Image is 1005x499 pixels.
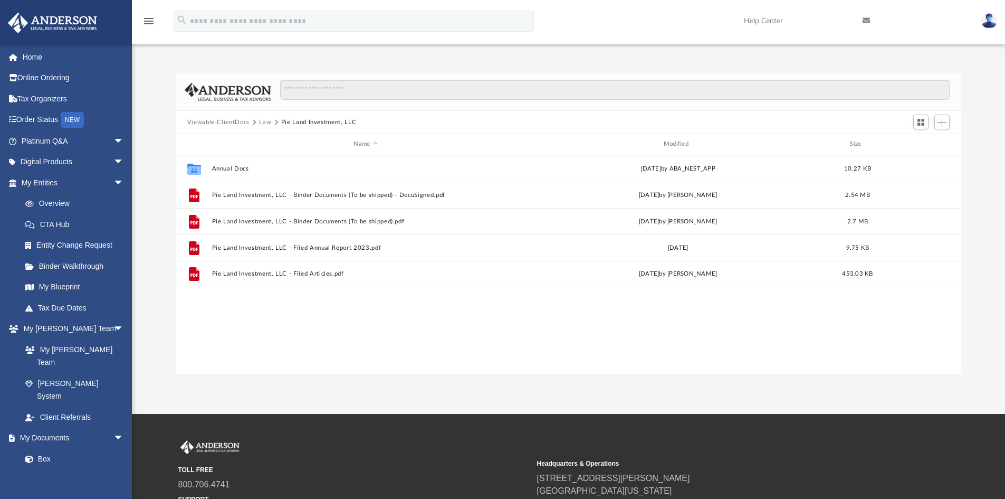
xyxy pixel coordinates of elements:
small: TOLL FREE [178,465,530,475]
a: My [PERSON_NAME] Team [15,339,129,373]
img: User Pic [981,13,997,29]
a: [GEOGRAPHIC_DATA][US_STATE] [537,486,672,495]
div: [DATE] by ABA_NEST_APP [524,164,831,173]
a: Entity Change Request [15,235,140,256]
button: Viewable-ClientDocs [187,118,250,127]
i: menu [142,15,155,27]
small: Headquarters & Operations [537,459,888,468]
button: Annual Docs [212,165,519,172]
button: Pie Land Investment, LLC - Binder Documents (To be shipped) - DocuSigned.pdf [212,192,519,199]
div: [DATE] by [PERSON_NAME] [524,190,831,200]
a: Binder Walkthrough [15,256,140,277]
div: [DATE] by [PERSON_NAME] [524,216,831,226]
span: 9.75 KB [846,244,869,250]
div: Name [211,139,519,149]
input: Search files and folders [280,80,950,100]
a: Overview [15,193,140,214]
a: My Entitiesarrow_drop_down [7,172,140,193]
a: CTA Hub [15,214,140,235]
div: grid [176,155,962,374]
button: Pie Land Investment, LLC - Filed Articles.pdf [212,270,519,277]
span: 10.27 KB [844,165,871,171]
div: [DATE] [524,243,831,252]
a: Digital Productsarrow_drop_down [7,152,140,173]
button: Pie Land Investment, LLC - Binder Documents (To be shipped).pdf [212,218,519,225]
span: arrow_drop_down [113,428,135,449]
i: search [176,14,188,26]
button: Switch to Grid View [913,115,929,129]
button: Add [934,115,950,129]
a: Client Referrals [15,407,135,428]
a: Tax Due Dates [15,297,140,318]
button: Pie Land Investment, LLC - Filed Annual Report 2023.pdf [212,244,519,251]
a: My Documentsarrow_drop_down [7,428,135,449]
a: My Blueprint [15,277,135,298]
span: arrow_drop_down [113,152,135,173]
a: [STREET_ADDRESS][PERSON_NAME] [537,474,690,483]
a: 800.706.4741 [178,480,230,489]
a: Home [7,46,140,68]
span: 2.54 MB [845,192,870,197]
div: NEW [61,112,84,128]
a: Box [15,448,129,469]
button: Pie Land Investment, LLC [281,118,357,127]
div: id [180,139,207,149]
button: Law [259,118,271,127]
div: Modified [524,139,832,149]
span: arrow_drop_down [113,130,135,152]
a: Order StatusNEW [7,109,140,131]
img: Anderson Advisors Platinum Portal [178,440,242,454]
div: id [883,139,957,149]
a: [PERSON_NAME] System [15,373,135,407]
span: arrow_drop_down [113,172,135,194]
a: Online Ordering [7,68,140,89]
span: arrow_drop_down [113,318,135,340]
a: menu [142,20,155,27]
a: Platinum Q&Aarrow_drop_down [7,130,140,152]
div: Size [836,139,878,149]
span: 2.7 MB [847,218,868,224]
div: [DATE] by [PERSON_NAME] [524,269,831,279]
a: My [PERSON_NAME] Teamarrow_drop_down [7,318,135,340]
span: 453.03 KB [842,271,873,277]
img: Anderson Advisors Platinum Portal [5,13,100,33]
a: Tax Organizers [7,88,140,109]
